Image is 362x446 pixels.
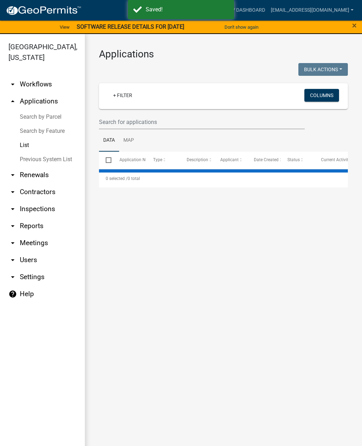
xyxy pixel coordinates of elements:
[180,152,214,169] datatable-header-cell: Description
[222,21,261,33] button: Don't show again
[106,176,128,181] span: 0 selected /
[119,157,158,162] span: Application Number
[8,222,17,230] i: arrow_drop_down
[8,171,17,179] i: arrow_drop_down
[99,129,119,152] a: Data
[298,63,348,76] button: Bulk Actions
[8,97,17,106] i: arrow_drop_up
[112,152,146,169] datatable-header-cell: Application Number
[352,21,357,30] span: ×
[153,157,162,162] span: Type
[214,152,247,169] datatable-header-cell: Applicant
[225,4,268,17] a: My Dashboard
[8,273,17,281] i: arrow_drop_down
[99,152,112,169] datatable-header-cell: Select
[304,89,339,102] button: Columns
[247,152,281,169] datatable-header-cell: Date Created
[220,157,239,162] span: Applicant
[8,290,17,298] i: help
[187,157,208,162] span: Description
[57,21,72,33] a: View
[321,157,350,162] span: Current Activity
[99,48,348,60] h3: Applications
[8,256,17,264] i: arrow_drop_down
[314,152,348,169] datatable-header-cell: Current Activity
[99,170,348,187] div: 0 total
[352,21,357,30] button: Close
[146,5,229,14] div: Saved!
[8,188,17,196] i: arrow_drop_down
[281,152,314,169] datatable-header-cell: Status
[107,89,138,102] a: + Filter
[287,157,300,162] span: Status
[254,157,279,162] span: Date Created
[77,23,184,30] strong: SOFTWARE RELEASE DETAILS FOR [DATE]
[8,80,17,89] i: arrow_drop_down
[99,115,305,129] input: Search for applications
[8,205,17,213] i: arrow_drop_down
[146,152,180,169] datatable-header-cell: Type
[268,4,356,17] a: [EMAIL_ADDRESS][DOMAIN_NAME]
[119,129,138,152] a: Map
[8,239,17,247] i: arrow_drop_down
